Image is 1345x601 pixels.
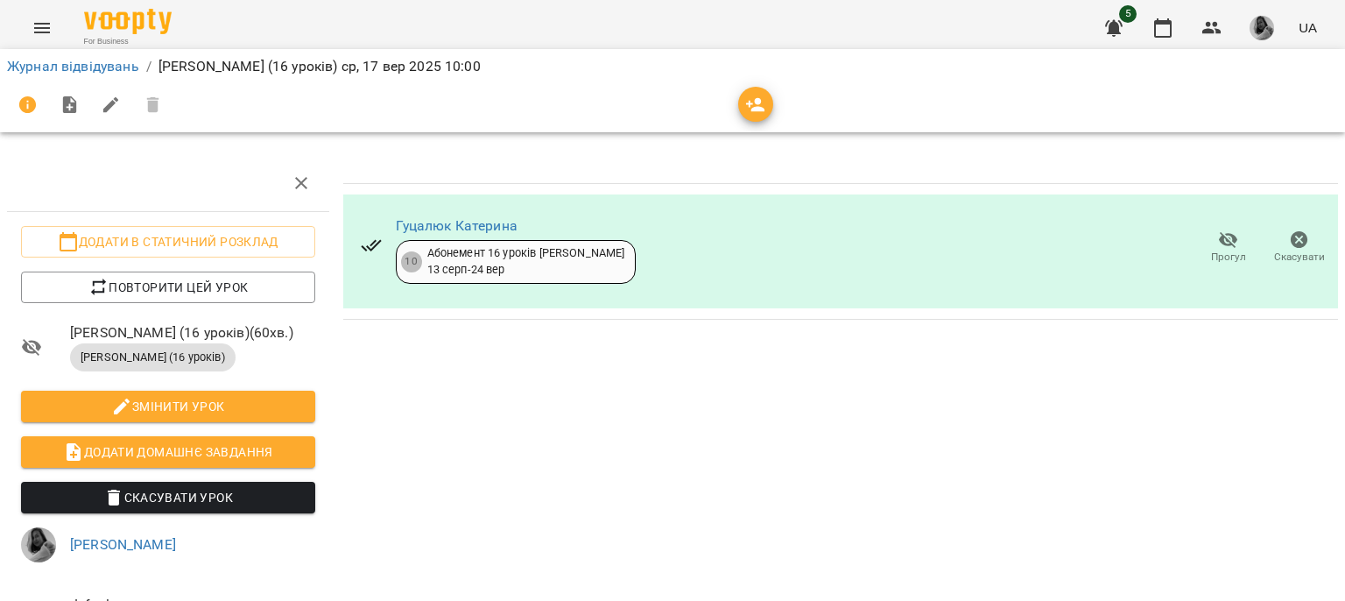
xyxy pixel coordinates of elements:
[21,482,315,513] button: Скасувати Урок
[1250,16,1274,40] img: e5293e2da6ed50ac3e3312afa6d7e185.jpg
[70,536,176,553] a: [PERSON_NAME]
[35,277,301,298] span: Повторити цей урок
[21,391,315,422] button: Змінити урок
[84,9,172,34] img: Voopty Logo
[1193,223,1264,272] button: Прогул
[7,56,1338,77] nav: breadcrumb
[1211,250,1246,265] span: Прогул
[158,56,481,77] p: [PERSON_NAME] (16 уроків) ср, 17 вер 2025 10:00
[35,231,301,252] span: Додати в статичний розклад
[70,322,315,343] span: [PERSON_NAME] (16 уроків) ( 60 хв. )
[427,245,625,278] div: Абонемент 16 уроків [PERSON_NAME] 13 серп - 24 вер
[21,527,56,562] img: e5293e2da6ed50ac3e3312afa6d7e185.jpg
[21,436,315,468] button: Додати домашнє завдання
[84,36,172,47] span: For Business
[1292,11,1324,44] button: UA
[1119,5,1137,23] span: 5
[1264,223,1334,272] button: Скасувати
[7,58,139,74] a: Журнал відвідувань
[35,442,301,463] span: Додати домашнє завдання
[35,396,301,417] span: Змінити урок
[396,217,518,234] a: Гуцалюк Катерина
[70,350,236,365] span: [PERSON_NAME] (16 уроків)
[1299,18,1317,37] span: UA
[146,56,151,77] li: /
[21,226,315,258] button: Додати в статичний розклад
[21,7,63,49] button: Menu
[21,272,315,303] button: Повторити цей урок
[401,251,422,272] div: 10
[35,487,301,508] span: Скасувати Урок
[1274,250,1325,265] span: Скасувати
